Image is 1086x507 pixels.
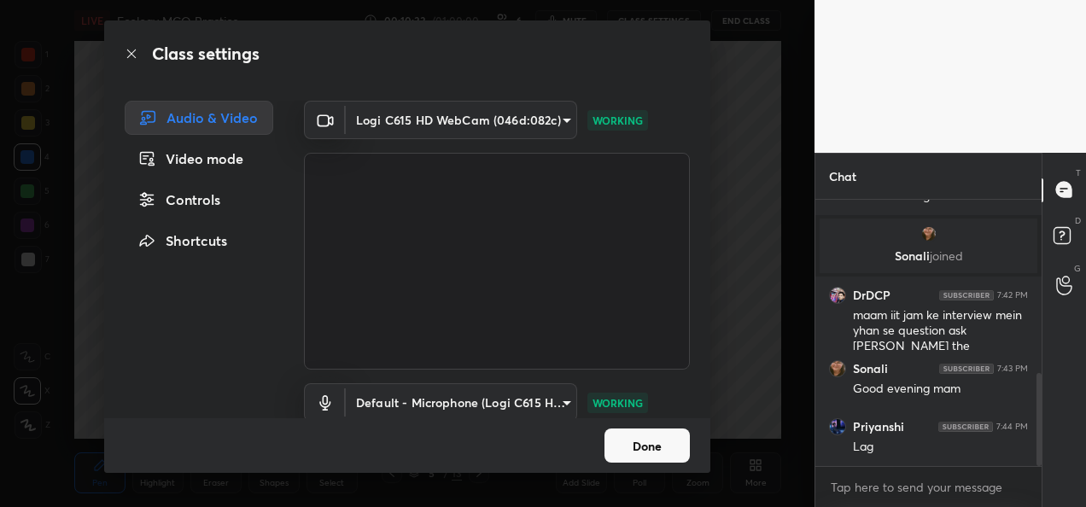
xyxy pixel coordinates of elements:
[853,307,1028,355] div: maam iit jam ke interview mein yhan se question ask [PERSON_NAME] the
[829,360,846,377] img: 3b5aa5d73a594b338ef2bb24cb4bd2f3.jpg
[829,418,846,435] img: 3
[604,428,690,463] button: Done
[853,439,1028,456] div: Lag
[853,188,1028,205] div: Good evening mam
[829,287,846,304] img: b3a95a5546134ed09af10c7c8539e58d.jpg
[152,41,260,67] h2: Class settings
[815,154,870,199] p: Chat
[853,419,904,434] h6: Priyanshi
[997,364,1028,374] div: 7:43 PM
[853,361,888,376] h6: Sonali
[1075,214,1081,227] p: D
[125,101,273,135] div: Audio & Video
[346,101,577,139] div: Logi C615 HD WebCam (046d:082c)
[939,364,994,374] img: 4P8fHbbgJtejmAAAAAElFTkSuQmCC
[938,422,993,432] img: 4P8fHbbgJtejmAAAAAElFTkSuQmCC
[593,113,643,128] p: WORKING
[125,142,273,176] div: Video mode
[853,381,1028,398] div: Good evening mam
[125,224,273,258] div: Shortcuts
[996,422,1028,432] div: 7:44 PM
[830,249,1027,263] p: Sonali
[997,290,1028,300] div: 7:42 PM
[815,200,1042,466] div: grid
[125,183,273,217] div: Controls
[1076,166,1081,179] p: T
[939,290,994,300] img: 4P8fHbbgJtejmAAAAAElFTkSuQmCC
[346,383,577,422] div: Logi C615 HD WebCam (046d:082c)
[853,288,890,303] h6: DrDCP
[920,225,937,242] img: 3b5aa5d73a594b338ef2bb24cb4bd2f3.jpg
[593,395,643,411] p: WORKING
[1074,262,1081,275] p: G
[930,248,963,264] span: joined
